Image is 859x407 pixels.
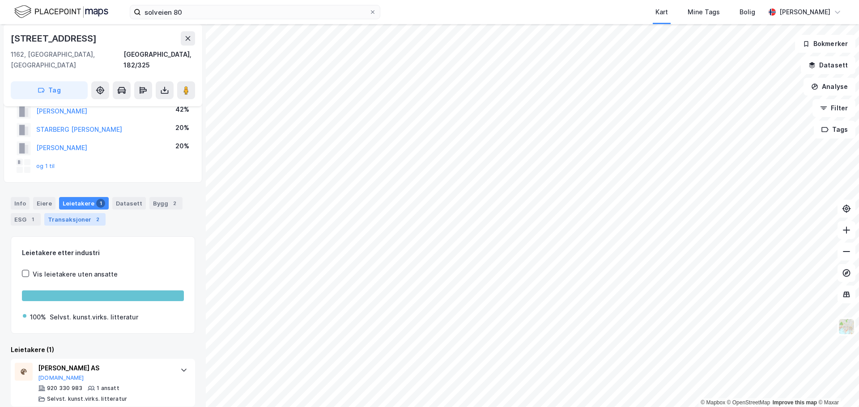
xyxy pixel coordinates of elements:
div: [PERSON_NAME] [779,7,830,17]
div: 2 [93,215,102,224]
button: Tags [814,121,855,138]
div: Leietakere [59,197,109,210]
div: 100% [30,312,46,323]
img: Z [838,318,855,335]
iframe: Chat Widget [814,364,859,407]
div: 1 ansatt [97,385,119,392]
div: Eiere [33,197,55,210]
input: Søk på adresse, matrikkel, gårdeiere, leietakere eller personer [141,5,369,19]
a: Mapbox [701,399,725,406]
button: Filter [812,99,855,117]
div: Mine Tags [688,7,720,17]
div: Transaksjoner [44,213,106,226]
div: Kart [655,7,668,17]
div: Info [11,197,30,210]
div: 1162, [GEOGRAPHIC_DATA], [GEOGRAPHIC_DATA] [11,49,123,71]
div: 20% [175,141,189,151]
div: 42% [175,104,189,115]
div: Kontrollprogram for chat [814,364,859,407]
div: Leietakere (1) [11,344,195,355]
button: [DOMAIN_NAME] [38,374,84,382]
button: Datasett [801,56,855,74]
div: [STREET_ADDRESS] [11,31,98,46]
div: Datasett [112,197,146,210]
div: Leietakere etter industri [22,248,184,258]
div: 2 [170,199,179,208]
a: OpenStreetMap [727,399,770,406]
div: Bygg [149,197,183,210]
div: 1 [28,215,37,224]
button: Analyse [804,78,855,96]
div: ESG [11,213,41,226]
div: Selvst. kunst.virks. litteratur [50,312,138,323]
div: [PERSON_NAME] AS [38,363,171,373]
img: logo.f888ab2527a4732fd821a326f86c7f29.svg [14,4,108,20]
div: [GEOGRAPHIC_DATA], 182/325 [123,49,195,71]
button: Tag [11,81,88,99]
button: Bokmerker [795,35,855,53]
div: Bolig [740,7,755,17]
div: Selvst. kunst.virks. litteratur [47,395,127,403]
div: Vis leietakere uten ansatte [33,269,118,280]
div: 1 [96,199,105,208]
div: 920 330 983 [47,385,82,392]
a: Improve this map [773,399,817,406]
div: 20% [175,122,189,133]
